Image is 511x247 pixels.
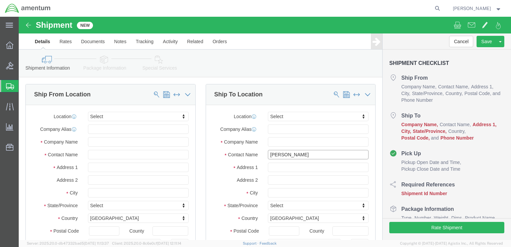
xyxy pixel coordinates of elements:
[27,241,109,245] span: Server: 2025.20.0-db47332bad5
[112,241,181,245] span: Client: 2025.20.0-8c6e0cf
[260,241,277,245] a: Feedback
[453,5,491,12] span: Ronald Pineda
[452,4,502,12] button: [PERSON_NAME]
[84,241,109,245] span: [DATE] 11:13:37
[243,241,260,245] a: Support
[157,241,181,245] span: [DATE] 12:11:14
[5,3,51,13] img: logo
[19,17,511,240] iframe: FS Legacy Container
[400,241,503,246] span: Copyright © [DATE]-[DATE] Agistix Inc., All Rights Reserved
